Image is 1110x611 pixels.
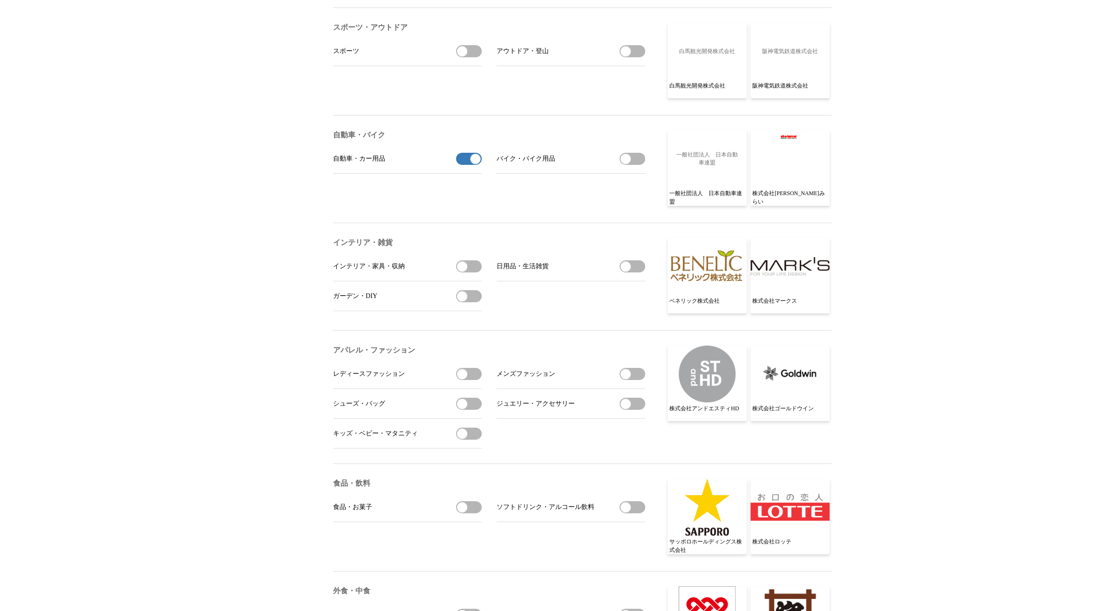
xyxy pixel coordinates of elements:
h3: インテリア・雑貨 [333,238,645,248]
h3: スポーツ・アウトドア [333,23,645,33]
p: 一般社団法人 日本自動車連盟 [667,187,747,206]
ul: スポーツ・アウトドアの参考企業一覧 [667,23,831,100]
h3: アパレル・ファッション [333,346,645,355]
span: スポーツ [333,47,359,55]
p: 一般社団法人 日本自動車連盟 [675,151,739,167]
h3: 自動車・バイク [333,130,645,140]
img: 株式会社あかりみらいのロゴ画像 [750,130,830,187]
span: シューズ・バッグ [333,400,385,408]
span: メンズファッション [497,370,555,378]
p: 白馬観光開発株式会社 [667,80,747,98]
p: 株式会社マークス [750,295,830,313]
p: サッポロホールディングス株式会社 [667,536,747,554]
span: バイク・バイク用品 [497,155,555,163]
span: 自動車・カー用品 [333,155,385,163]
ul: アパレル・ファッションの参考企業一覧 [667,346,831,448]
span: レディースファッション [333,370,405,378]
img: 株式会社ゴールドウインのロゴ画像 [750,346,830,402]
img: ベネリック株式会社のロゴ画像 [667,238,747,295]
ul: 食品・飲料の参考企業一覧 [667,479,831,556]
span: ジュエリー・アクセサリー [497,400,575,408]
span: ガーデン・DIY [333,292,377,300]
img: サッポロホールディングス株式会社のロゴ画像 [667,479,747,536]
p: 阪神電気鉄道株式会社 [750,80,830,98]
img: 株式会社マークスのロゴ画像 [750,238,830,295]
span: アウトドア・登山 [497,47,549,55]
p: 株式会社ロッテ [750,536,830,554]
ul: インテリア・雑貨の参考企業一覧 [667,238,831,315]
h3: 外食・中食 [333,586,645,596]
ul: 自動車・バイクの参考企業一覧 [667,130,831,208]
p: 白馬観光開発株式会社 [679,48,735,55]
span: 食品・お菓子 [333,503,372,511]
p: 株式会社[PERSON_NAME]みらい [750,187,830,206]
span: キッズ・ベビー・マタニティ [333,429,418,438]
p: 株式会社ゴールドウイン [750,402,830,421]
p: ベネリック株式会社 [667,295,747,313]
h3: 食品・飲料 [333,479,645,489]
span: ソフトドリンク・アルコール飲料 [497,503,594,511]
p: 阪神電気鉄道株式会社 [762,48,818,55]
img: 株式会社アンドエスティHDのロゴ画像 [667,346,747,402]
p: 株式会社アンドエスティHD [667,402,747,421]
span: 日用品・生活雑貨 [497,262,549,271]
span: インテリア・家具・収納 [333,262,405,271]
img: 株式会社ロッテのロゴ画像 [750,479,830,536]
